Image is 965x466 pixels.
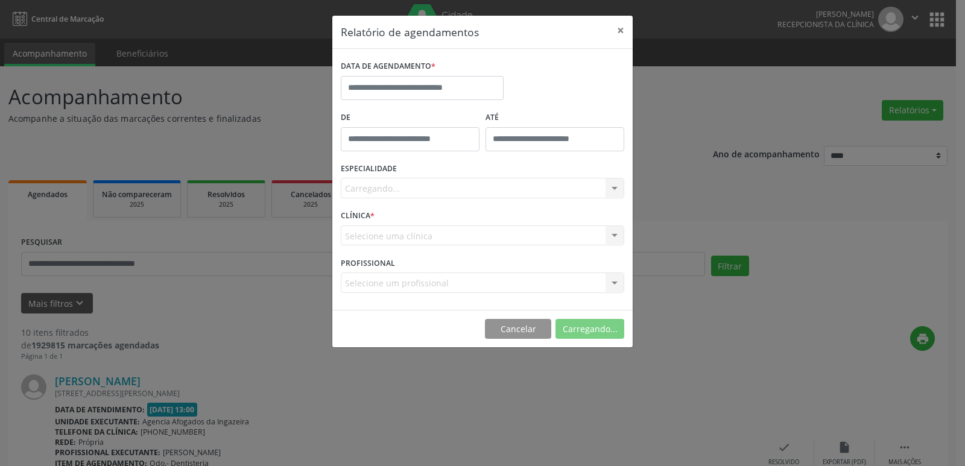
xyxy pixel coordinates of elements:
label: ESPECIALIDADE [341,160,397,178]
h5: Relatório de agendamentos [341,24,479,40]
label: DATA DE AGENDAMENTO [341,57,435,76]
button: Carregando... [555,319,624,339]
label: De [341,109,479,127]
label: PROFISSIONAL [341,254,395,272]
button: Close [609,16,633,45]
button: Cancelar [485,319,551,339]
label: CLÍNICA [341,207,375,225]
label: ATÉ [486,109,624,127]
